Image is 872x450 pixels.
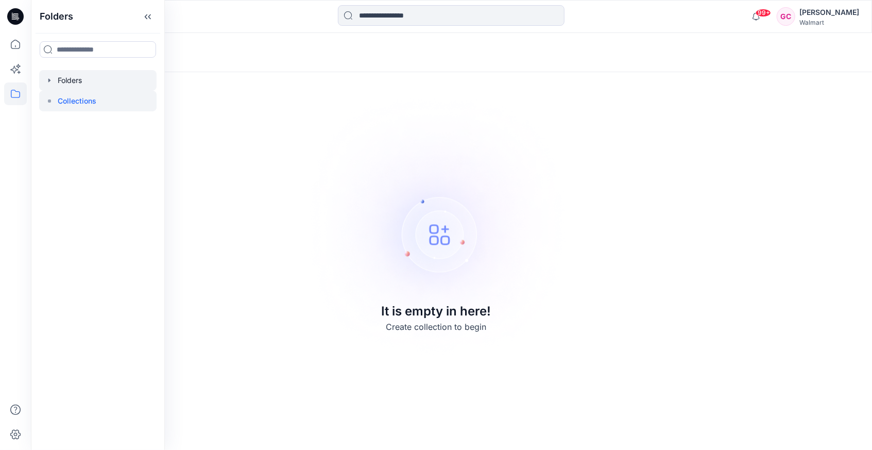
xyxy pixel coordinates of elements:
[799,6,859,19] div: [PERSON_NAME]
[777,7,795,26] div: GC
[799,19,859,26] div: Walmart
[381,303,491,321] p: It is empty in here!
[58,95,96,107] p: Collections
[756,9,771,17] span: 99+
[293,81,580,369] img: Empty collections page
[386,321,486,334] p: Create collection to begin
